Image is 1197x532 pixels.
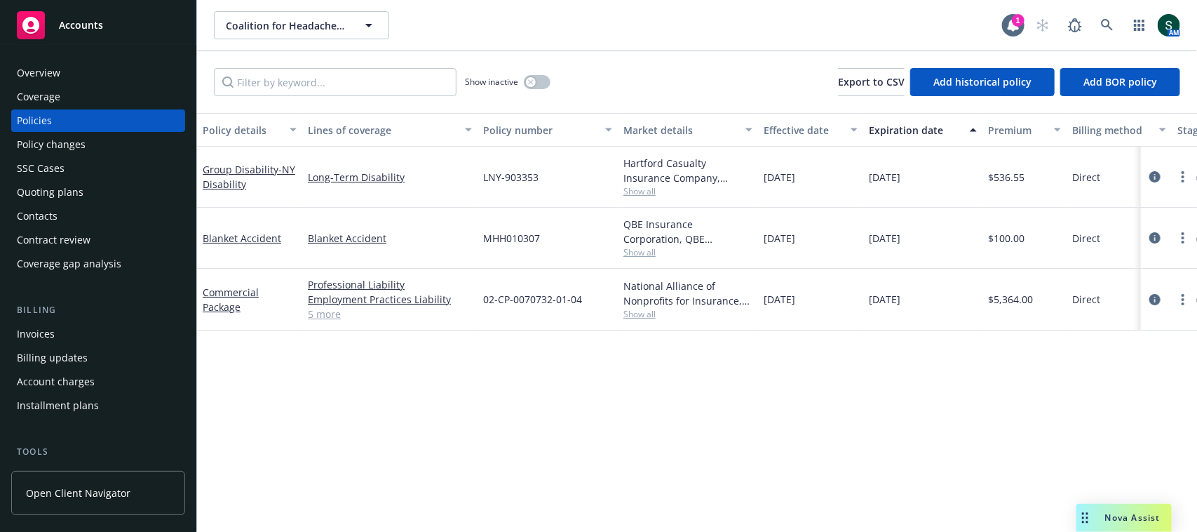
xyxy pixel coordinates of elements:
button: Policy details [197,113,302,147]
span: Direct [1072,170,1100,185]
span: [DATE] [764,170,795,185]
a: Employment Practices Liability [308,292,472,307]
button: Effective date [758,113,863,147]
div: Overview [17,62,60,84]
div: Lines of coverage [308,123,457,138]
a: Invoices [11,323,185,345]
span: Show all [623,185,752,197]
span: Show all [623,246,752,258]
a: Contacts [11,205,185,227]
a: more [1175,168,1191,185]
div: Effective date [764,123,842,138]
a: Search [1093,11,1121,39]
a: Switch app [1125,11,1154,39]
span: $5,364.00 [988,292,1033,307]
button: Market details [618,113,758,147]
div: Billing updates [17,347,88,369]
span: Accounts [59,20,103,31]
a: Billing updates [11,347,185,369]
div: 1 [1012,14,1024,27]
a: Start snowing [1029,11,1057,39]
img: photo [1158,14,1180,36]
a: circleInformation [1147,230,1163,246]
button: Policy number [478,113,618,147]
div: Installment plans [17,394,99,417]
div: Policies [17,109,52,132]
div: SSC Cases [17,157,65,180]
div: Account charges [17,371,95,393]
div: Drag to move [1076,504,1094,532]
a: Coverage [11,86,185,108]
div: Coverage [17,86,60,108]
button: Premium [982,113,1067,147]
div: Billing [11,303,185,317]
button: Coalition for Headache and Migraine Patients [214,11,389,39]
a: Policies [11,109,185,132]
div: Hartford Casualty Insurance Company, Hartford Insurance Group [623,156,752,185]
div: Coverage gap analysis [17,253,121,275]
div: Contacts [17,205,58,227]
span: $536.55 [988,170,1024,185]
button: Billing method [1067,113,1172,147]
span: MHH010307 [483,231,540,246]
div: Premium [988,123,1046,138]
a: 5 more [308,307,472,321]
button: Lines of coverage [302,113,478,147]
button: Nova Assist [1076,504,1172,532]
button: Export to CSV [838,68,905,96]
a: Contract review [11,229,185,251]
a: Accounts [11,6,185,45]
a: Blanket Accident [203,232,281,245]
div: Quoting plans [17,181,83,204]
a: Policy changes [11,133,185,156]
a: Overview [11,62,185,84]
span: Direct [1072,292,1100,307]
a: Installment plans [11,394,185,417]
button: Expiration date [863,113,982,147]
span: Show all [623,308,752,320]
a: Account charges [11,371,185,393]
div: Contract review [17,229,90,251]
a: SSC Cases [11,157,185,180]
a: Report a Bug [1061,11,1089,39]
span: [DATE] [869,231,900,246]
span: [DATE] [869,170,900,185]
a: Professional Liability [308,277,472,292]
div: Market details [623,123,737,138]
button: Add historical policy [910,68,1055,96]
div: National Alliance of Nonprofits for Insurance, Inc., Nonprofits Insurance Alliance of [US_STATE],... [623,279,752,308]
span: Nova Assist [1105,512,1161,524]
div: Tools [11,445,185,459]
div: Invoices [17,323,55,345]
span: LNY-903353 [483,170,539,185]
span: [DATE] [764,231,795,246]
a: Group Disability [203,163,295,191]
a: Commercial Package [203,286,259,314]
div: Billing method [1072,123,1151,138]
div: Policy changes [17,133,86,156]
div: QBE Insurance Corporation, QBE Insurance Group [623,217,752,246]
span: Open Client Navigator [26,486,130,500]
span: [DATE] [869,292,900,307]
span: 02-CP-0070732-01-04 [483,292,582,307]
div: Expiration date [869,123,961,138]
span: Direct [1072,231,1100,246]
a: Coverage gap analysis [11,253,185,275]
span: $100.00 [988,231,1024,246]
a: more [1175,291,1191,308]
button: Add BOR policy [1060,68,1180,96]
a: Quoting plans [11,181,185,204]
div: Policy number [483,123,597,138]
a: Long-Term Disability [308,170,472,185]
a: circleInformation [1147,291,1163,308]
a: more [1175,230,1191,246]
span: Add BOR policy [1083,75,1157,88]
input: Filter by keyword... [214,68,457,96]
a: circleInformation [1147,168,1163,185]
span: Show inactive [465,76,518,88]
span: Add historical policy [933,75,1032,88]
span: Export to CSV [838,75,905,88]
div: Policy details [203,123,281,138]
a: Blanket Accident [308,231,472,246]
span: Coalition for Headache and Migraine Patients [226,18,347,33]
